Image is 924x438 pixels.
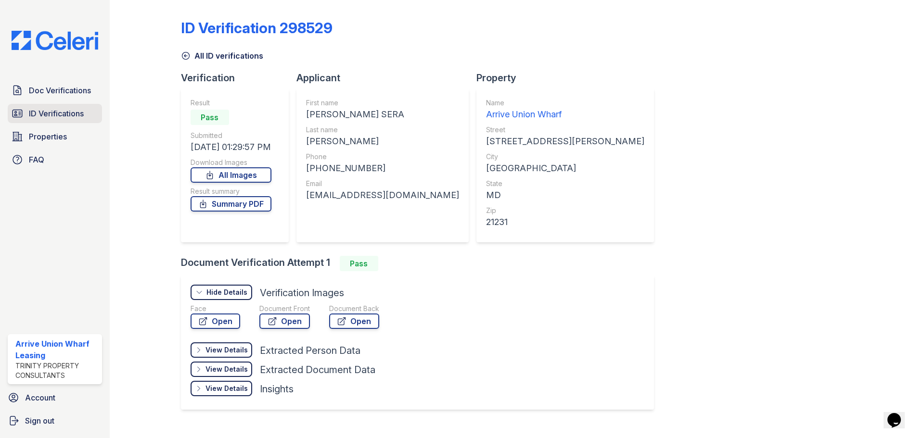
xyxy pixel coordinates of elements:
[25,415,54,426] span: Sign out
[191,158,271,167] div: Download Images
[191,313,240,329] a: Open
[29,131,67,142] span: Properties
[191,167,271,183] a: All Images
[486,206,644,215] div: Zip
[181,256,662,271] div: Document Verification Attempt 1
[486,108,644,121] div: Arrive Union Wharf
[260,344,360,357] div: Extracted Person Data
[486,135,644,148] div: [STREET_ADDRESS][PERSON_NAME]
[205,384,248,393] div: View Details
[191,98,271,108] div: Result
[4,411,106,430] a: Sign out
[206,288,247,297] div: Hide Details
[8,81,102,100] a: Doc Verifications
[181,50,263,62] a: All ID verifications
[329,304,379,313] div: Document Back
[296,71,476,85] div: Applicant
[306,98,459,108] div: First name
[191,187,271,196] div: Result summary
[486,98,644,108] div: Name
[486,125,644,135] div: Street
[191,196,271,212] a: Summary PDF
[29,154,44,165] span: FAQ
[181,19,333,37] div: ID Verification 298529
[8,150,102,169] a: FAQ
[191,131,271,140] div: Submitted
[4,388,106,407] a: Account
[181,71,296,85] div: Verification
[29,108,84,119] span: ID Verifications
[306,108,459,121] div: [PERSON_NAME] SERA
[884,400,914,428] iframe: chat widget
[205,364,248,374] div: View Details
[4,31,106,50] img: CE_Logo_Blue-a8612792a0a2168367f1c8372b55b34899dd931a85d93a1a3d3e32e68fde9ad4.png
[486,188,644,202] div: MD
[260,363,375,376] div: Extracted Document Data
[8,104,102,123] a: ID Verifications
[486,152,644,162] div: City
[259,304,310,313] div: Document Front
[306,188,459,202] div: [EMAIL_ADDRESS][DOMAIN_NAME]
[191,140,271,154] div: [DATE] 01:29:57 PM
[260,286,344,300] div: Verification Images
[306,135,459,148] div: [PERSON_NAME]
[25,392,55,403] span: Account
[306,162,459,175] div: [PHONE_NUMBER]
[486,179,644,188] div: State
[191,304,240,313] div: Face
[306,152,459,162] div: Phone
[486,98,644,121] a: Name Arrive Union Wharf
[205,345,248,355] div: View Details
[260,382,294,396] div: Insights
[476,71,662,85] div: Property
[29,85,91,96] span: Doc Verifications
[329,313,379,329] a: Open
[259,313,310,329] a: Open
[15,338,98,361] div: Arrive Union Wharf Leasing
[340,256,378,271] div: Pass
[8,127,102,146] a: Properties
[306,125,459,135] div: Last name
[15,361,98,380] div: Trinity Property Consultants
[191,110,229,125] div: Pass
[486,162,644,175] div: [GEOGRAPHIC_DATA]
[306,179,459,188] div: Email
[486,215,644,229] div: 21231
